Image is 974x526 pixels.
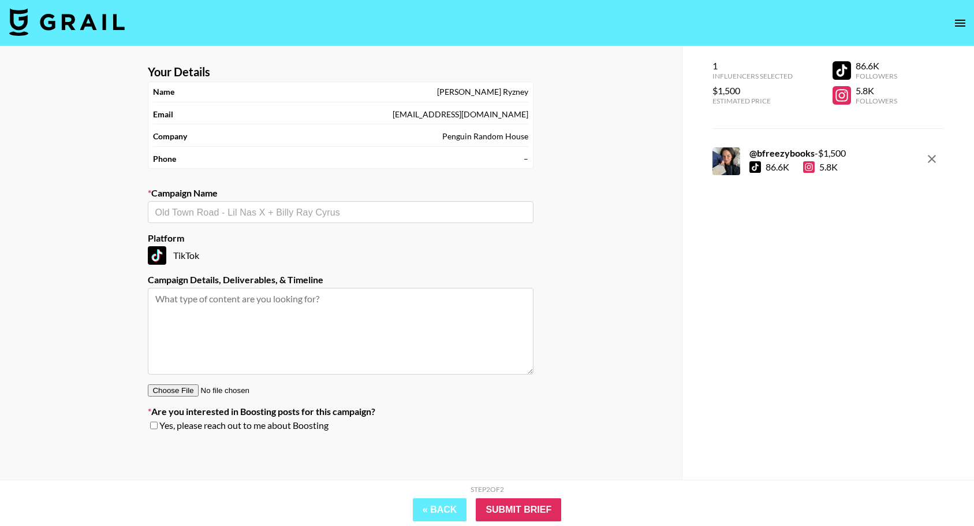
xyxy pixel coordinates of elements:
div: 86.6K [766,161,789,173]
button: « Back [413,498,467,521]
input: Submit Brief [476,498,561,521]
label: Platform [148,232,533,244]
div: Followers [856,97,897,105]
div: $1,500 [712,85,793,97]
div: 86.6K [856,60,897,72]
div: – [524,154,528,164]
button: remove [920,147,943,171]
span: Yes, please reach out to me about Boosting [159,420,329,431]
div: Penguin Random House [442,131,528,142]
strong: Your Details [148,65,210,79]
div: 5.8K [803,161,838,173]
label: Are you interested in Boosting posts for this campaign? [148,406,533,417]
button: open drawer [949,12,972,35]
strong: Email [153,109,173,120]
label: Campaign Details, Deliverables, & Timeline [148,274,533,286]
div: Estimated Price [712,97,793,105]
strong: Company [153,131,187,142]
div: TikTok [148,246,533,265]
div: 5.8K [856,85,897,97]
div: 1 [712,60,793,72]
strong: Name [153,87,174,97]
img: Grail Talent [9,8,125,36]
label: Campaign Name [148,187,533,199]
div: - $ 1,500 [749,147,846,159]
div: [PERSON_NAME] Ryzney [437,87,528,97]
img: TikTok [148,246,166,265]
strong: @ bfreezybooks [749,147,815,158]
div: Step 2 of 2 [471,485,504,494]
input: Old Town Road - Lil Nas X + Billy Ray Cyrus [155,206,527,219]
strong: Phone [153,154,176,164]
div: Influencers Selected [712,72,793,80]
div: [EMAIL_ADDRESS][DOMAIN_NAME] [393,109,528,120]
div: Followers [856,72,897,80]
